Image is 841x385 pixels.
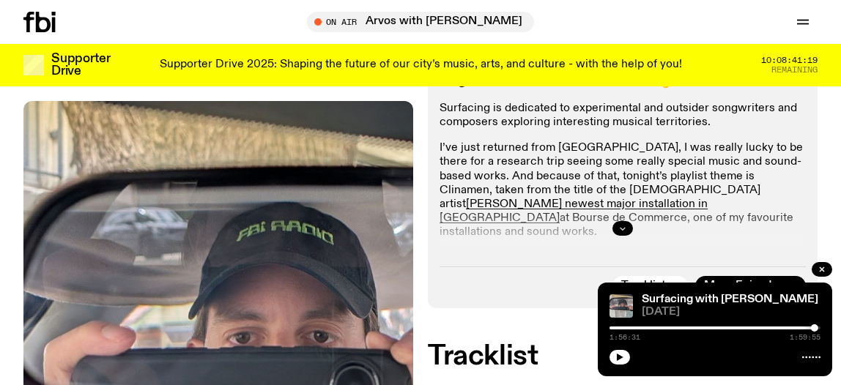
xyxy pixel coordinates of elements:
span: 1:56:31 [610,334,640,341]
p: I’ve just returned from [GEOGRAPHIC_DATA], I was really lucky to be there for a research trip see... [440,141,806,380]
span: [DATE] [642,307,820,318]
span: More Episodes [704,280,784,291]
button: Tracklist [612,276,688,296]
h2: Tracklist [428,343,818,370]
span: Tracklist [621,280,666,291]
span: 1:59:55 [790,334,820,341]
span: 10:08:41:19 [761,56,818,64]
span: Remaining [771,66,818,74]
a: Surfacing with [PERSON_NAME] [642,294,818,305]
p: Surfacing is dedicated to experimental and outsider songwriters and composers exploring interesti... [440,102,806,130]
button: On AirArvos with [PERSON_NAME] [307,12,534,32]
h3: Supporter Drive [51,53,110,78]
p: Supporter Drive 2025: Shaping the future of our city’s music, arts, and culture - with the help o... [160,59,682,72]
a: [PERSON_NAME] newest major installation in [GEOGRAPHIC_DATA] [440,198,708,224]
a: More Episodes [695,276,806,296]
